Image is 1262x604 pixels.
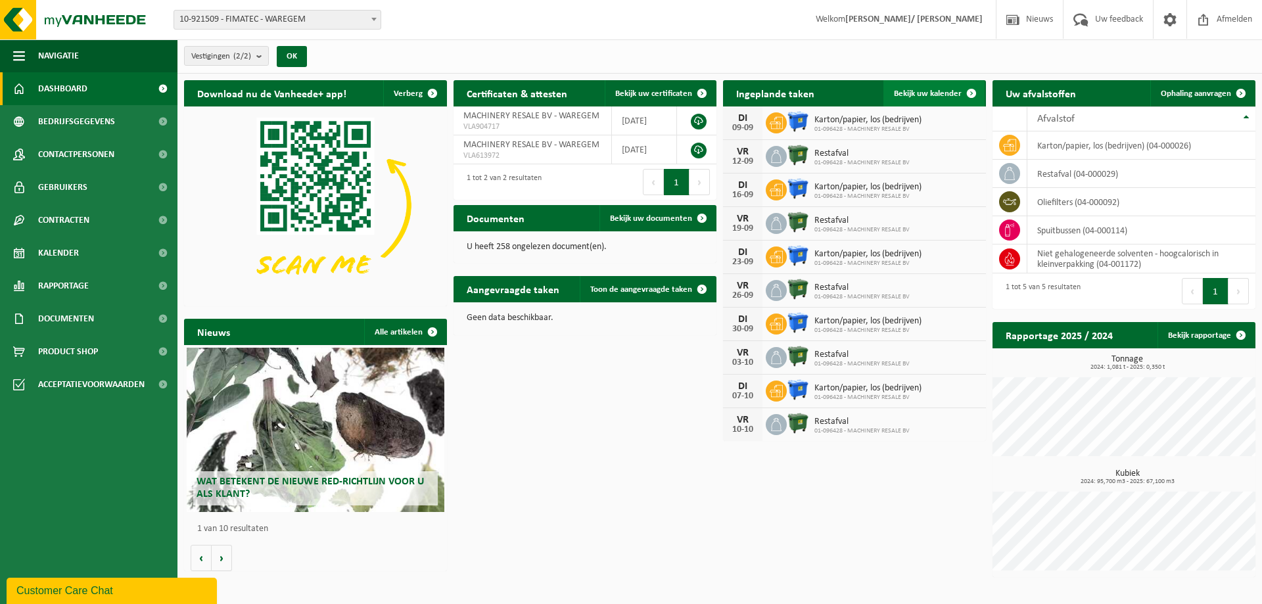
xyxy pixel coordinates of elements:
span: Product Shop [38,335,98,368]
div: 03-10 [730,358,756,367]
div: DI [730,113,756,124]
h2: Download nu de Vanheede+ app! [184,80,360,106]
div: 26-09 [730,291,756,300]
div: DI [730,247,756,258]
span: 10-921509 - FIMATEC - WAREGEM [174,10,381,30]
span: Afvalstof [1037,114,1075,124]
span: Verberg [394,89,423,98]
span: 01-096428 - MACHINERY RESALE BV [814,193,922,200]
count: (2/2) [233,52,251,60]
button: 1 [1203,278,1228,304]
div: DI [730,314,756,325]
img: Download de VHEPlus App [184,106,447,304]
button: 1 [664,169,689,195]
div: VR [730,281,756,291]
div: 09-09 [730,124,756,133]
div: VR [730,348,756,358]
span: VLA904717 [463,122,601,132]
td: niet gehalogeneerde solventen - hoogcalorisch in kleinverpakking (04-001172) [1027,244,1255,273]
span: Restafval [814,283,910,293]
span: 01-096428 - MACHINERY RESALE BV [814,159,910,167]
span: Restafval [814,216,910,226]
div: VR [730,415,756,425]
span: Navigatie [38,39,79,72]
span: 01-096428 - MACHINERY RESALE BV [814,327,922,335]
span: Restafval [814,149,910,159]
span: 01-096428 - MACHINERY RESALE BV [814,293,910,301]
div: 1 tot 5 van 5 resultaten [999,277,1081,306]
span: 2024: 1,081 t - 2025: 0,350 t [999,364,1255,371]
span: 01-096428 - MACHINERY RESALE BV [814,260,922,267]
div: DI [730,381,756,392]
strong: [PERSON_NAME]/ [PERSON_NAME] [845,14,983,24]
span: Karton/papier, los (bedrijven) [814,182,922,193]
span: 01-096428 - MACHINERY RESALE BV [814,226,910,234]
td: spuitbussen (04-000114) [1027,216,1255,244]
div: 07-10 [730,392,756,401]
div: 12-09 [730,157,756,166]
h2: Certificaten & attesten [454,80,580,106]
button: Vorige [191,545,212,571]
h2: Documenten [454,205,538,231]
span: MACHINERY RESALE BV - WAREGEM [463,140,599,150]
span: MACHINERY RESALE BV - WAREGEM [463,111,599,121]
span: Bekijk uw kalender [894,89,962,98]
span: VLA613972 [463,151,601,161]
a: Toon de aangevraagde taken [580,276,715,302]
a: Alle artikelen [364,319,446,345]
img: WB-1100-HPE-BE-01 [787,379,809,401]
p: U heeft 258 ongelezen document(en). [467,243,703,252]
td: karton/papier, los (bedrijven) (04-000026) [1027,131,1255,160]
img: WB-1100-HPE-BE-01 [787,110,809,133]
td: [DATE] [612,135,676,164]
button: Next [689,169,710,195]
td: [DATE] [612,106,676,135]
td: restafval (04-000029) [1027,160,1255,188]
span: Dashboard [38,72,87,105]
span: Gebruikers [38,171,87,204]
h3: Tonnage [999,355,1255,371]
span: Restafval [814,350,910,360]
img: WB-1100-HPE-GN-01 [787,144,809,166]
span: 2024: 95,700 m3 - 2025: 67,100 m3 [999,478,1255,485]
span: Karton/papier, los (bedrijven) [814,316,922,327]
div: 23-09 [730,258,756,267]
div: 10-10 [730,425,756,434]
span: Wat betekent de nieuwe RED-richtlijn voor u als klant? [197,476,424,499]
h2: Aangevraagde taken [454,276,573,302]
button: Previous [643,169,664,195]
span: Bedrijfsgegevens [38,105,115,138]
div: 19-09 [730,224,756,233]
button: Vestigingen(2/2) [184,46,269,66]
span: Bekijk uw certificaten [615,89,692,98]
span: 01-096428 - MACHINERY RESALE BV [814,360,910,368]
button: Next [1228,278,1249,304]
img: WB-1100-HPE-GN-01 [787,211,809,233]
button: Volgende [212,545,232,571]
a: Bekijk uw kalender [883,80,985,106]
span: Rapportage [38,269,89,302]
a: Bekijk uw documenten [599,205,715,231]
span: 01-096428 - MACHINERY RESALE BV [814,427,910,435]
a: Wat betekent de nieuwe RED-richtlijn voor u als klant? [187,348,444,512]
span: Restafval [814,417,910,427]
span: Contactpersonen [38,138,114,171]
h2: Ingeplande taken [723,80,828,106]
img: WB-1100-HPE-BE-01 [787,177,809,200]
button: Verberg [383,80,446,106]
div: VR [730,147,756,157]
img: WB-1100-HPE-GN-01 [787,278,809,300]
img: WB-1100-HPE-GN-01 [787,412,809,434]
iframe: chat widget [7,575,220,604]
span: 01-096428 - MACHINERY RESALE BV [814,394,922,402]
span: 10-921509 - FIMATEC - WAREGEM [174,11,381,29]
a: Bekijk uw certificaten [605,80,715,106]
p: Geen data beschikbaar. [467,314,703,323]
span: Kalender [38,237,79,269]
span: Bekijk uw documenten [610,214,692,223]
img: WB-1100-HPE-BE-01 [787,244,809,267]
span: Ophaling aanvragen [1161,89,1231,98]
p: 1 van 10 resultaten [197,524,440,534]
a: Bekijk rapportage [1157,322,1254,348]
